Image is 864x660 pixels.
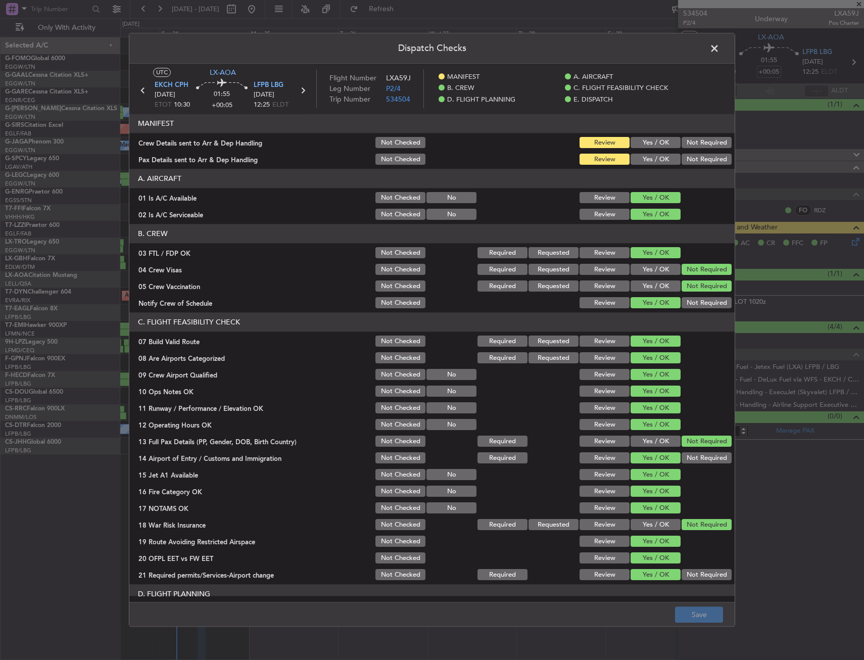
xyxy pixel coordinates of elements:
header: Dispatch Checks [129,33,735,64]
button: Yes / OK [631,281,681,292]
button: Yes / OK [631,209,681,220]
button: Yes / OK [631,486,681,497]
button: Yes / OK [631,353,681,364]
button: Yes / OK [631,248,681,259]
button: Yes / OK [631,469,681,481]
button: Yes / OK [631,419,681,431]
button: Yes / OK [631,298,681,309]
button: Yes / OK [631,520,681,531]
button: Not Required [682,137,732,149]
button: Yes / OK [631,154,681,165]
button: Yes / OK [631,137,681,149]
button: Yes / OK [631,403,681,414]
button: Yes / OK [631,193,681,204]
button: Yes / OK [631,553,681,564]
button: Not Required [682,453,732,464]
button: Yes / OK [631,369,681,381]
button: Yes / OK [631,436,681,447]
button: Yes / OK [631,503,681,514]
button: Yes / OK [631,453,681,464]
button: Yes / OK [631,536,681,547]
button: Not Required [682,281,732,292]
button: Not Required [682,570,732,581]
button: Not Required [682,264,732,275]
button: Yes / OK [631,264,681,275]
button: Not Required [682,436,732,447]
button: Yes / OK [631,570,681,581]
button: Not Required [682,520,732,531]
button: Yes / OK [631,336,681,347]
button: Not Required [682,154,732,165]
button: Not Required [682,298,732,309]
button: Yes / OK [631,386,681,397]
